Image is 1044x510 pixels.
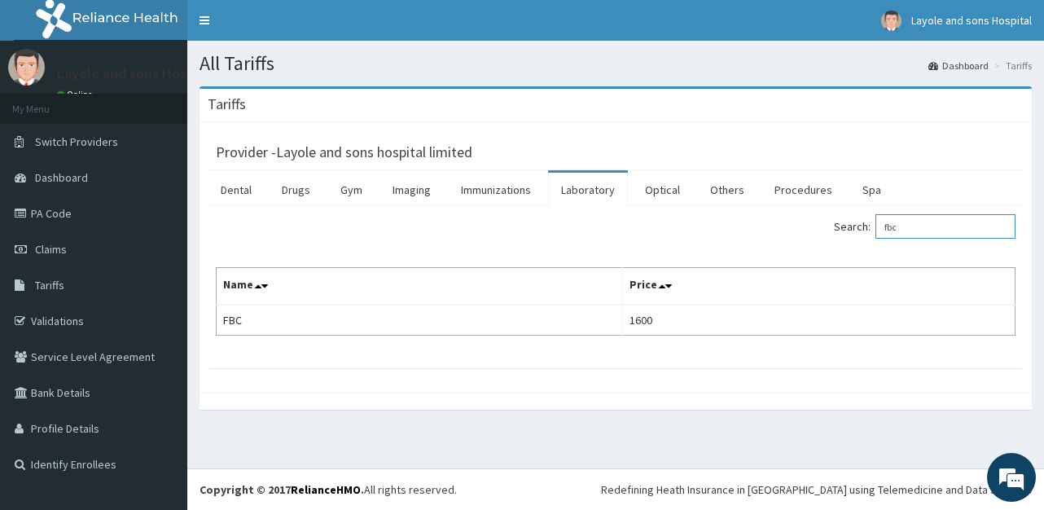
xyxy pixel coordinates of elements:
a: Drugs [269,173,323,207]
span: Tariffs [35,278,64,292]
span: Claims [35,242,67,257]
a: Online [57,89,96,100]
img: d_794563401_company_1708531726252_794563401 [30,81,66,122]
a: Optical [632,173,693,207]
th: Name [217,268,623,306]
a: RelianceHMO [291,482,361,497]
textarea: Type your message and hit 'Enter' [8,338,310,395]
span: Switch Providers [35,134,118,149]
span: Layole and sons Hospital [911,13,1032,28]
a: Dashboard [928,59,989,73]
a: Spa [849,173,894,207]
div: Redefining Heath Insurance in [GEOGRAPHIC_DATA] using Telemedicine and Data Science! [601,481,1032,498]
h1: All Tariffs [200,53,1032,74]
li: Tariffs [990,59,1032,73]
span: We're online! [94,152,225,316]
td: FBC [217,305,623,336]
div: Chat with us now [85,91,274,112]
a: Others [697,173,757,207]
input: Search: [875,214,1015,239]
div: Minimize live chat window [267,8,306,47]
a: Gym [327,173,375,207]
img: User Image [881,11,901,31]
a: Imaging [379,173,444,207]
td: 1600 [623,305,1015,336]
th: Price [623,268,1015,306]
img: User Image [8,49,45,86]
h3: Provider - Layole and sons hospital limited [216,145,472,160]
h3: Tariffs [208,97,246,112]
span: Dashboard [35,170,88,185]
a: Procedures [761,173,845,207]
a: Laboratory [548,173,628,207]
strong: Copyright © 2017 . [200,482,364,497]
footer: All rights reserved. [187,468,1044,510]
label: Search: [834,214,1015,239]
a: Dental [208,173,265,207]
p: Layole and sons Hospital [57,66,216,81]
a: Immunizations [448,173,544,207]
